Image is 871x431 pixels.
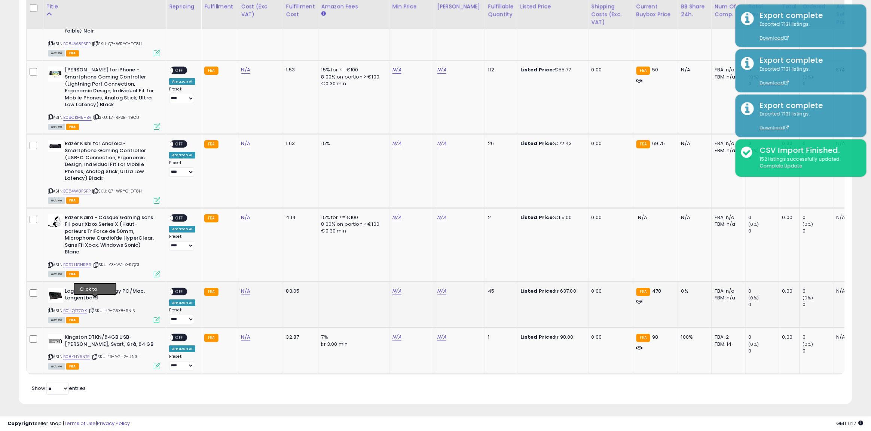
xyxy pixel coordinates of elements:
[48,317,65,323] span: All listings currently available for purchase on Amazon
[48,124,65,130] span: All listings currently available for purchase on Amazon
[241,214,250,221] a: N/A
[652,287,661,295] span: 478
[749,301,779,308] div: 0
[392,3,431,10] div: Min Price
[681,3,709,18] div: BB Share 24h.
[749,295,759,301] small: (0%)
[63,308,87,314] a: B01LQTFOYK
[88,308,135,314] span: | SKU: HR-G5X8-BNI5
[782,288,794,295] div: 0.00
[63,262,91,268] a: B097HGNR6B
[392,140,401,147] a: N/A
[392,66,401,74] a: N/A
[64,420,96,427] a: Terms of Use
[169,308,195,324] div: Preset:
[520,66,554,73] b: Listed Price:
[321,228,383,234] div: €0.30 min
[204,3,235,10] div: Fulfillment
[754,156,861,170] div: 152 listings successfully updated.
[488,140,511,147] div: 26
[392,333,401,341] a: N/A
[321,67,383,73] div: 15% for <= €100
[204,67,218,75] small: FBA
[520,67,583,73] div: €55.77
[837,334,861,341] div: N/A
[169,345,195,352] div: Amazon AI
[754,55,861,66] div: Export complete
[169,234,195,251] div: Preset:
[520,334,583,341] div: kr 98.00
[754,21,861,42] div: Exported 7131 listings.
[592,3,630,26] div: Shipping Costs (Exc. VAT)
[48,363,65,370] span: All listings currently available for purchase on Amazon
[169,299,195,306] div: Amazon AI
[592,334,627,341] div: 0.00
[65,214,156,258] b: Razer Kaira - Casque Gaming sans Fil pour Xbox Series X (Haut-parleurs TriForce de 50mm, Micropho...
[173,67,185,74] span: OFF
[92,188,142,194] span: | SKU: Q7-WRYG-DT8H
[286,3,315,18] div: Fulfillment Cost
[169,226,195,233] div: Amazon AI
[488,67,511,73] div: 112
[488,334,511,341] div: 1
[173,141,185,147] span: OFF
[803,341,813,347] small: (0%)
[638,214,647,221] span: N/A
[803,214,833,221] div: 0
[48,214,63,229] img: 31jLAFmEFVL._SL40_.jpg
[803,334,833,341] div: 0
[652,333,658,341] span: 98
[63,188,91,194] a: B084W8P5FP
[204,214,218,222] small: FBA
[760,124,789,131] a: Download
[520,214,554,221] b: Listed Price:
[169,3,198,10] div: Repricing
[749,348,779,354] div: 0
[65,67,156,110] b: [PERSON_NAME] for iPhone - Smartphone Gaming Controller (Lightning Port Connection, Ergonomic Des...
[437,287,446,295] a: N/A
[48,140,160,203] div: ASIN:
[92,41,142,47] span: | SKU: Q7-WRYG-DT8H
[715,3,742,18] div: Num of Comp.
[286,67,312,73] div: 1.53
[636,3,675,18] div: Current Buybox Price
[749,228,779,234] div: 0
[592,67,627,73] div: 0.00
[321,334,383,341] div: 7%
[520,3,585,10] div: Listed Price
[392,214,401,221] a: N/A
[169,152,195,158] div: Amazon AI
[652,140,665,147] span: 69.75
[749,3,776,18] div: Total Rev.
[715,74,740,80] div: FBM: n/a
[48,67,63,81] img: 41iibrp8gzL._SL40_.jpg
[66,317,79,323] span: FBA
[592,214,627,221] div: 0.00
[204,288,218,296] small: FBA
[681,334,706,341] div: 100%
[63,354,90,360] a: B08KHY5NTR
[48,50,65,56] span: All listings currently available for purchase on Amazon
[66,197,79,204] span: FBA
[520,140,554,147] b: Listed Price:
[803,221,813,227] small: (0%)
[48,214,160,277] div: ASIN:
[392,287,401,295] a: N/A
[321,3,386,10] div: Amazon Fees
[837,214,861,221] div: N/A
[520,287,554,295] b: Listed Price:
[173,335,185,341] span: OFF
[715,341,740,348] div: FBM: 14
[520,288,583,295] div: kr 637.00
[241,287,250,295] a: N/A
[715,67,740,73] div: FBA: n/a
[173,288,185,295] span: OFF
[715,334,740,341] div: FBA: 2
[169,354,195,371] div: Preset:
[65,334,156,350] b: Kingston DTKN/64GB USB-[PERSON_NAME], Svart, Grå, 64 GB
[204,334,218,342] small: FBA
[520,214,583,221] div: €115.00
[681,140,706,147] div: N/A
[837,3,864,26] div: Avg Selling Price
[636,334,650,342] small: FBA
